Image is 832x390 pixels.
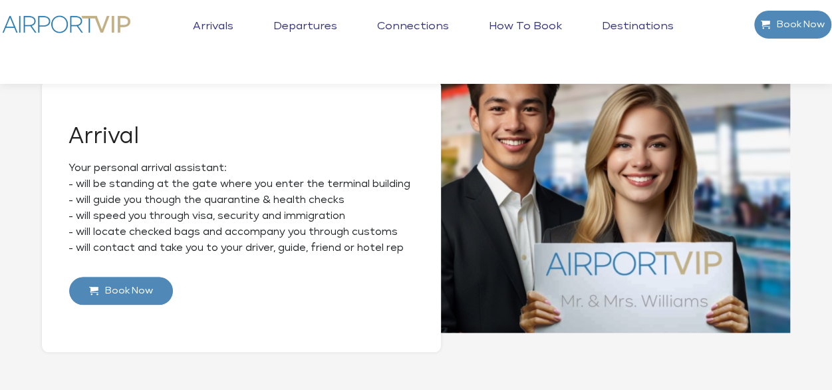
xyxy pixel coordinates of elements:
[770,11,825,39] span: Book Now
[374,20,452,53] a: Connections
[69,208,414,256] p: - will speed you through visa, security and immigration - will locate checked bags and accompany ...
[69,276,174,305] a: Book Now
[69,160,414,208] p: Your personal arrival assistant: - will be standing at the gate where you enter the terminal buil...
[69,126,414,147] h2: Arrival
[599,20,677,53] a: Destinations
[270,20,341,53] a: Departures
[98,277,153,305] span: Book Now
[190,20,237,53] a: Arrivals
[754,10,832,39] a: Book Now
[485,20,565,53] a: How to book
